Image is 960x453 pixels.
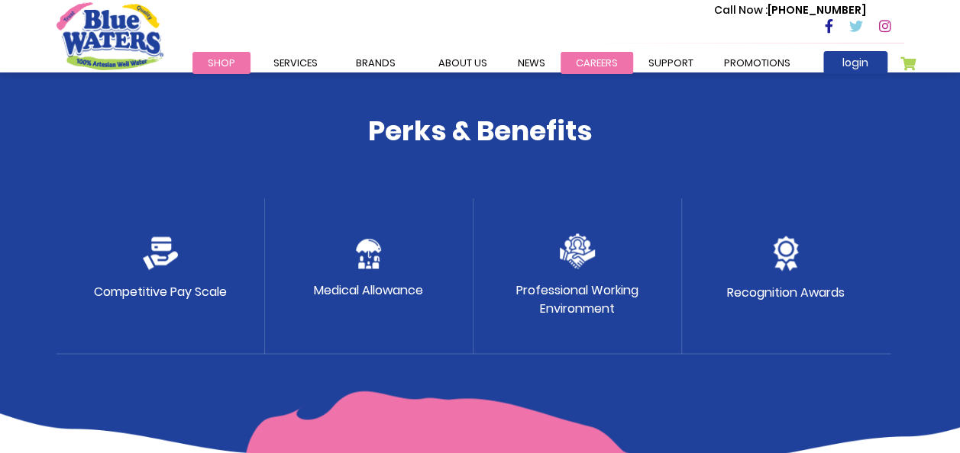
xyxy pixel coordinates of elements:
[57,2,163,69] a: store logo
[561,52,633,74] a: careers
[714,2,866,18] p: [PHONE_NUMBER]
[516,281,638,318] p: Professional Working Environment
[314,281,423,300] p: Medical Allowance
[709,52,806,74] a: Promotions
[503,52,561,74] a: News
[823,51,887,74] a: login
[57,114,904,147] h4: Perks & Benefits
[208,56,235,70] span: Shop
[423,52,503,74] a: about us
[773,236,799,271] img: medal.png
[143,236,178,270] img: credit-card.png
[94,283,227,301] p: Competitive Pay Scale
[273,56,318,70] span: Services
[633,52,709,74] a: support
[356,56,396,70] span: Brands
[560,233,595,268] img: team.png
[727,284,845,302] p: Recognition Awards
[714,2,768,18] span: Call Now :
[356,239,381,268] img: protect.png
